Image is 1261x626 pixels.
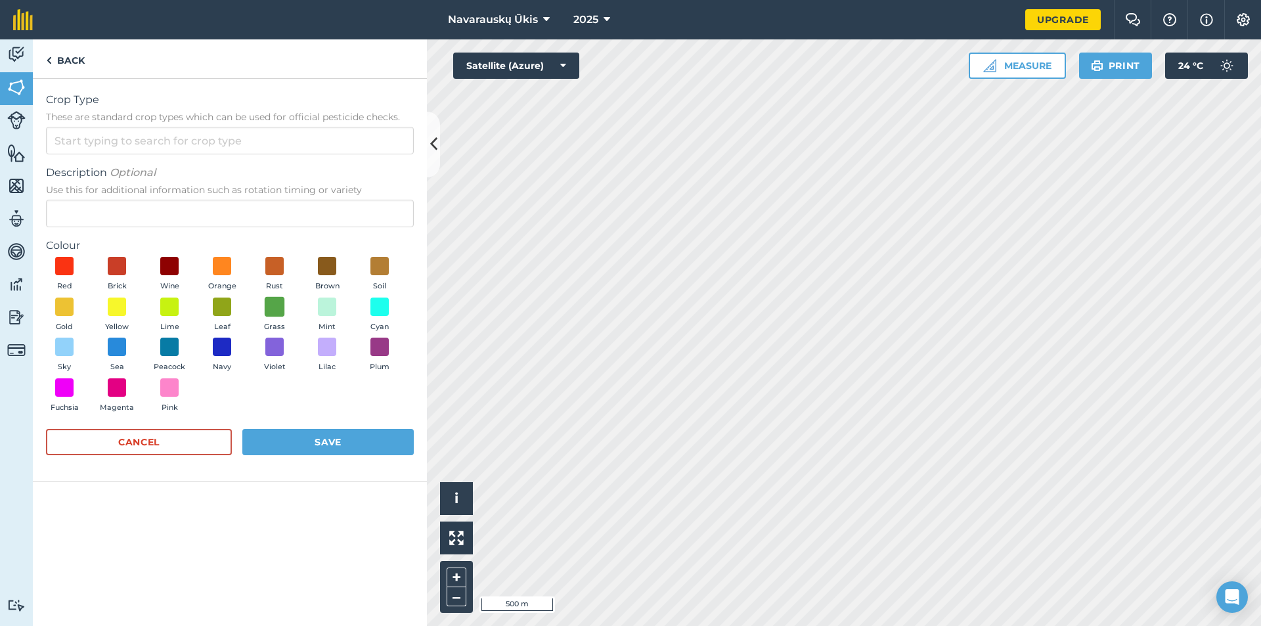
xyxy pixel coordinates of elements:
[373,280,386,292] span: Soil
[204,338,240,373] button: Navy
[309,257,345,292] button: Brown
[7,78,26,97] img: svg+xml;base64,PHN2ZyB4bWxucz0iaHR0cDovL3d3dy53My5vcmcvMjAwMC9zdmciIHdpZHRoPSI1NiIgaGVpZ2h0PSI2MC...
[370,361,389,373] span: Plum
[7,176,26,196] img: svg+xml;base64,PHN2ZyB4bWxucz0iaHR0cDovL3d3dy53My5vcmcvMjAwMC9zdmciIHdpZHRoPSI1NiIgaGVpZ2h0PSI2MC...
[57,280,72,292] span: Red
[319,321,336,333] span: Mint
[447,587,466,606] button: –
[46,378,83,414] button: Fuchsia
[264,321,285,333] span: Grass
[983,59,996,72] img: Ruler icon
[46,338,83,373] button: Sky
[361,298,398,333] button: Cyan
[1216,581,1248,613] div: Open Intercom Messenger
[208,280,236,292] span: Orange
[319,361,336,373] span: Lilac
[7,143,26,163] img: svg+xml;base64,PHN2ZyB4bWxucz0iaHR0cDovL3d3dy53My5vcmcvMjAwMC9zdmciIHdpZHRoPSI1NiIgaGVpZ2h0PSI2MC...
[46,183,414,196] span: Use this for additional information such as rotation timing or variety
[7,111,26,129] img: svg+xml;base64,PD94bWwgdmVyc2lvbj0iMS4wIiBlbmNvZGluZz0idXRmLTgiPz4KPCEtLSBHZW5lcmF0b3I6IEFkb2JlIE...
[447,568,466,587] button: +
[7,341,26,359] img: svg+xml;base64,PD94bWwgdmVyc2lvbj0iMS4wIiBlbmNvZGluZz0idXRmLTgiPz4KPCEtLSBHZW5lcmF0b3I6IEFkb2JlIE...
[1162,13,1178,26] img: A question mark icon
[56,321,73,333] span: Gold
[264,361,286,373] span: Violet
[449,531,464,545] img: Four arrows, one pointing top left, one top right, one bottom right and the last bottom left
[7,242,26,261] img: svg+xml;base64,PD94bWwgdmVyc2lvbj0iMS4wIiBlbmNvZGluZz0idXRmLTgiPz4KPCEtLSBHZW5lcmF0b3I6IEFkb2JlIE...
[7,307,26,327] img: svg+xml;base64,PD94bWwgdmVyc2lvbj0iMS4wIiBlbmNvZGluZz0idXRmLTgiPz4KPCEtLSBHZW5lcmF0b3I6IEFkb2JlIE...
[46,110,414,123] span: These are standard crop types which can be used for official pesticide checks.
[448,12,538,28] span: Navarauskų Ūkis
[1125,13,1141,26] img: Two speech bubbles overlapping with the left bubble in the forefront
[46,238,414,254] label: Colour
[969,53,1066,79] button: Measure
[361,338,398,373] button: Plum
[204,298,240,333] button: Leaf
[256,338,293,373] button: Violet
[315,280,340,292] span: Brown
[51,402,79,414] span: Fuchsia
[154,361,185,373] span: Peacock
[440,482,473,515] button: i
[7,275,26,294] img: svg+xml;base64,PD94bWwgdmVyc2lvbj0iMS4wIiBlbmNvZGluZz0idXRmLTgiPz4KPCEtLSBHZW5lcmF0b3I6IEFkb2JlIE...
[151,338,188,373] button: Peacock
[99,378,135,414] button: Magenta
[108,280,127,292] span: Brick
[7,209,26,229] img: svg+xml;base64,PD94bWwgdmVyc2lvbj0iMS4wIiBlbmNvZGluZz0idXRmLTgiPz4KPCEtLSBHZW5lcmF0b3I6IEFkb2JlIE...
[1079,53,1153,79] button: Print
[160,321,179,333] span: Lime
[213,361,231,373] span: Navy
[151,298,188,333] button: Lime
[1025,9,1101,30] a: Upgrade
[7,45,26,64] img: svg+xml;base64,PD94bWwgdmVyc2lvbj0iMS4wIiBlbmNvZGluZz0idXRmLTgiPz4KPCEtLSBHZW5lcmF0b3I6IEFkb2JlIE...
[1200,12,1213,28] img: svg+xml;base64,PHN2ZyB4bWxucz0iaHR0cDovL3d3dy53My5vcmcvMjAwMC9zdmciIHdpZHRoPSIxNyIgaGVpZ2h0PSIxNy...
[33,39,98,78] a: Back
[46,298,83,333] button: Gold
[58,361,71,373] span: Sky
[46,257,83,292] button: Red
[204,257,240,292] button: Orange
[99,257,135,292] button: Brick
[256,298,293,333] button: Grass
[573,12,598,28] span: 2025
[214,321,231,333] span: Leaf
[361,257,398,292] button: Soil
[46,53,52,68] img: svg+xml;base64,PHN2ZyB4bWxucz0iaHR0cDovL3d3dy53My5vcmcvMjAwMC9zdmciIHdpZHRoPSI5IiBoZWlnaHQ9IjI0Ii...
[46,127,414,154] input: Start typing to search for crop type
[46,92,414,108] span: Crop Type
[160,280,179,292] span: Wine
[105,321,129,333] span: Yellow
[99,338,135,373] button: Sea
[99,298,135,333] button: Yellow
[110,361,124,373] span: Sea
[100,402,134,414] span: Magenta
[1165,53,1248,79] button: 24 °C
[162,402,178,414] span: Pink
[242,429,414,455] button: Save
[256,257,293,292] button: Rust
[110,166,156,179] em: Optional
[266,280,283,292] span: Rust
[1178,53,1203,79] span: 24 ° C
[151,378,188,414] button: Pink
[453,53,579,79] button: Satellite (Azure)
[46,429,232,455] button: Cancel
[151,257,188,292] button: Wine
[7,599,26,612] img: svg+xml;base64,PD94bWwgdmVyc2lvbj0iMS4wIiBlbmNvZGluZz0idXRmLTgiPz4KPCEtLSBHZW5lcmF0b3I6IEFkb2JlIE...
[46,165,414,181] span: Description
[1214,53,1240,79] img: svg+xml;base64,PD94bWwgdmVyc2lvbj0iMS4wIiBlbmNvZGluZz0idXRmLTgiPz4KPCEtLSBHZW5lcmF0b3I6IEFkb2JlIE...
[370,321,389,333] span: Cyan
[1091,58,1103,74] img: svg+xml;base64,PHN2ZyB4bWxucz0iaHR0cDovL3d3dy53My5vcmcvMjAwMC9zdmciIHdpZHRoPSIxOSIgaGVpZ2h0PSIyNC...
[309,338,345,373] button: Lilac
[454,490,458,506] span: i
[1235,13,1251,26] img: A cog icon
[309,298,345,333] button: Mint
[13,9,33,30] img: fieldmargin Logo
